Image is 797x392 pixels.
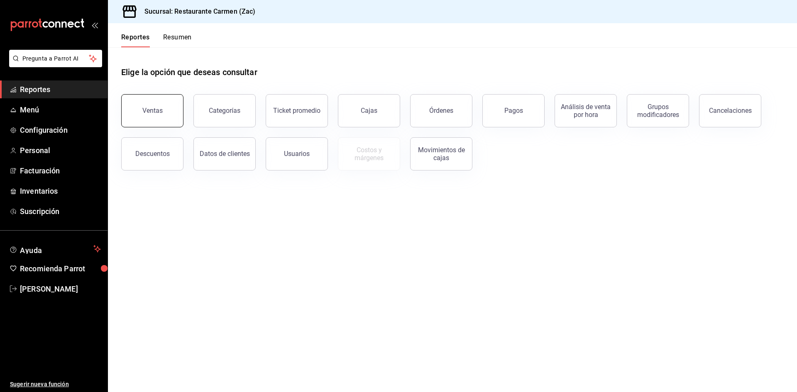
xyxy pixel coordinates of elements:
h1: Elige la opción que deseas consultar [121,66,257,78]
button: open_drawer_menu [91,22,98,28]
div: Datos de clientes [200,150,250,158]
span: [PERSON_NAME] [20,283,101,295]
span: Facturación [20,165,101,176]
button: Descuentos [121,137,183,170]
span: Pregunta a Parrot AI [22,54,89,63]
div: Ticket promedio [273,107,320,114]
div: Ventas [142,107,163,114]
span: Reportes [20,84,101,95]
button: Cancelaciones [699,94,761,127]
div: Órdenes [429,107,453,114]
div: Descuentos [135,150,170,158]
button: Categorías [193,94,256,127]
div: Usuarios [284,150,310,158]
h3: Sucursal: Restaurante Carmen (Zac) [138,7,255,17]
span: Personal [20,145,101,156]
div: Pagos [504,107,523,114]
button: Pagos [482,94,545,127]
div: Análisis de venta por hora [560,103,611,119]
button: Órdenes [410,94,472,127]
span: Menú [20,104,101,115]
button: Movimientos de cajas [410,137,472,170]
span: Configuración [20,124,101,136]
button: Reportes [121,33,150,47]
button: Análisis de venta por hora [555,94,617,127]
button: Ventas [121,94,183,127]
button: Contrata inventarios para ver este reporte [338,137,400,170]
span: Suscripción [20,206,101,217]
span: Recomienda Parrot [20,263,101,274]
span: Ayuda [20,244,90,254]
div: Grupos modificadores [632,103,684,119]
a: Cajas [338,94,400,127]
button: Pregunta a Parrot AI [9,50,102,67]
button: Datos de clientes [193,137,256,170]
a: Pregunta a Parrot AI [6,60,102,69]
div: Movimientos de cajas [416,146,467,162]
div: Cancelaciones [709,107,752,114]
button: Ticket promedio [266,94,328,127]
span: Inventarios [20,185,101,197]
span: Sugerir nueva función [10,380,101,389]
button: Grupos modificadores [627,94,689,127]
div: Costos y márgenes [343,146,395,162]
div: Cajas [361,106,378,116]
button: Usuarios [266,137,328,170]
div: navigation tabs [121,33,192,47]
button: Resumen [163,33,192,47]
div: Categorías [209,107,240,114]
